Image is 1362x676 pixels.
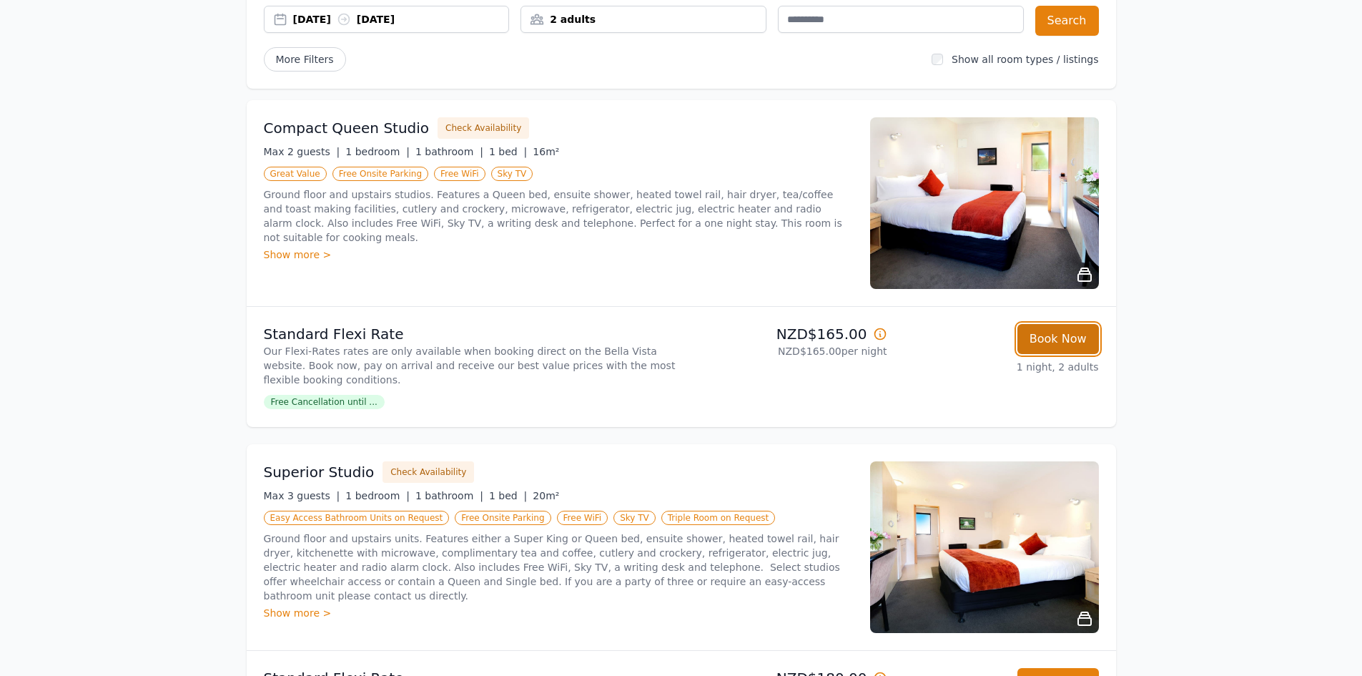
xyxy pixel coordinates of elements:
[952,54,1098,65] label: Show all room types / listings
[264,324,676,344] p: Standard Flexi Rate
[264,490,340,501] span: Max 3 guests |
[264,395,385,409] span: Free Cancellation until ...
[489,146,527,157] span: 1 bed |
[264,511,450,525] span: Easy Access Bathroom Units on Request
[415,490,483,501] span: 1 bathroom |
[332,167,428,181] span: Free Onsite Parking
[264,532,853,603] p: Ground floor and upstairs units. Features either a Super King or Queen bed, ensuite shower, heate...
[264,146,340,157] span: Max 2 guests |
[687,344,887,358] p: NZD$165.00 per night
[613,511,656,525] span: Sky TV
[438,117,529,139] button: Check Availability
[345,490,410,501] span: 1 bedroom |
[383,461,474,483] button: Check Availability
[557,511,608,525] span: Free WiFi
[264,187,853,245] p: Ground floor and upstairs studios. Features a Queen bed, ensuite shower, heated towel rail, hair ...
[521,12,766,26] div: 2 adults
[264,606,853,620] div: Show more >
[899,360,1099,374] p: 1 night, 2 adults
[264,248,853,262] div: Show more >
[264,462,375,482] h3: Superior Studio
[661,511,775,525] span: Triple Room on Request
[264,344,676,387] p: Our Flexi-Rates rates are only available when booking direct on the Bella Vista website. Book now...
[687,324,887,344] p: NZD$165.00
[434,167,485,181] span: Free WiFi
[264,118,430,138] h3: Compact Queen Studio
[415,146,483,157] span: 1 bathroom |
[455,511,551,525] span: Free Onsite Parking
[293,12,509,26] div: [DATE] [DATE]
[533,490,559,501] span: 20m²
[491,167,533,181] span: Sky TV
[1035,6,1099,36] button: Search
[533,146,559,157] span: 16m²
[1017,324,1099,354] button: Book Now
[264,47,346,72] span: More Filters
[345,146,410,157] span: 1 bedroom |
[264,167,327,181] span: Great Value
[489,490,527,501] span: 1 bed |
